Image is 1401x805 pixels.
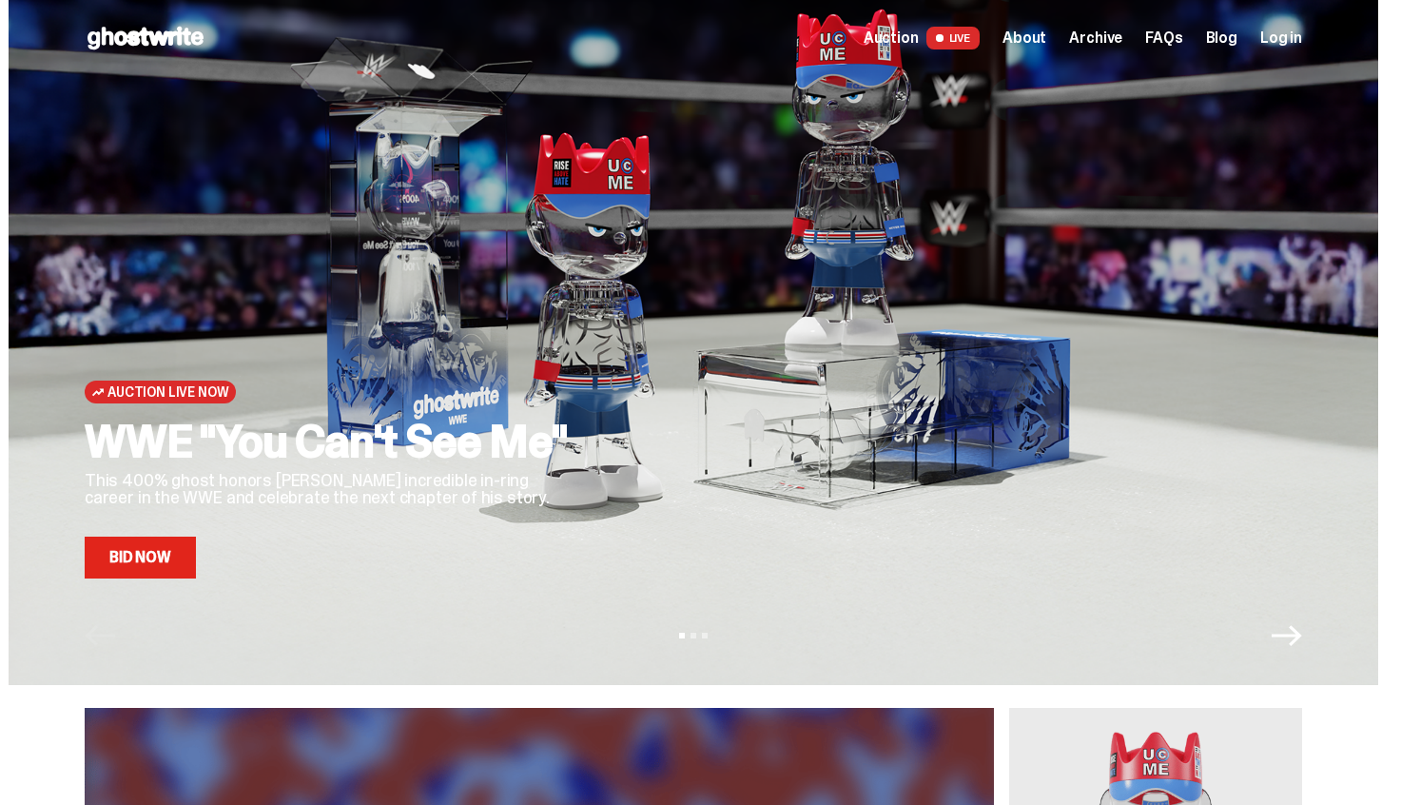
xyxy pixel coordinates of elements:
h2: WWE "You Can't See Me" [85,419,579,464]
button: View slide 3 [702,633,708,638]
span: Auction [864,30,919,46]
a: Blog [1206,30,1237,46]
a: Auction LIVE [864,27,980,49]
button: View slide 2 [691,633,696,638]
button: View slide 1 [679,633,685,638]
a: FAQs [1145,30,1182,46]
a: Log in [1260,30,1302,46]
span: LIVE [926,27,981,49]
a: Archive [1069,30,1122,46]
a: About [1002,30,1046,46]
p: This 400% ghost honors [PERSON_NAME] incredible in-ring career in the WWE and celebrate the next ... [85,472,579,506]
a: Bid Now [85,537,196,579]
span: Auction Live Now [107,384,228,400]
button: Next [1272,620,1302,651]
